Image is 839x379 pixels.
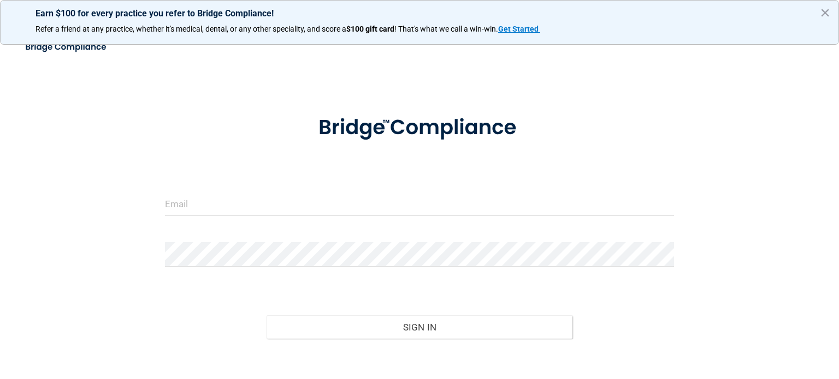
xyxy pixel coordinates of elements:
[16,36,117,58] img: bridge_compliance_login_screen.278c3ca4.svg
[498,25,540,33] a: Get Started
[820,4,830,21] button: Close
[36,8,803,19] p: Earn $100 for every practice you refer to Bridge Compliance!
[346,25,394,33] strong: $100 gift card
[165,191,674,216] input: Email
[394,25,498,33] span: ! That's what we call a win-win.
[36,25,346,33] span: Refer a friend at any practice, whether it's medical, dental, or any other speciality, and score a
[498,25,539,33] strong: Get Started
[267,315,572,339] button: Sign In
[297,100,543,155] img: bridge_compliance_login_screen.278c3ca4.svg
